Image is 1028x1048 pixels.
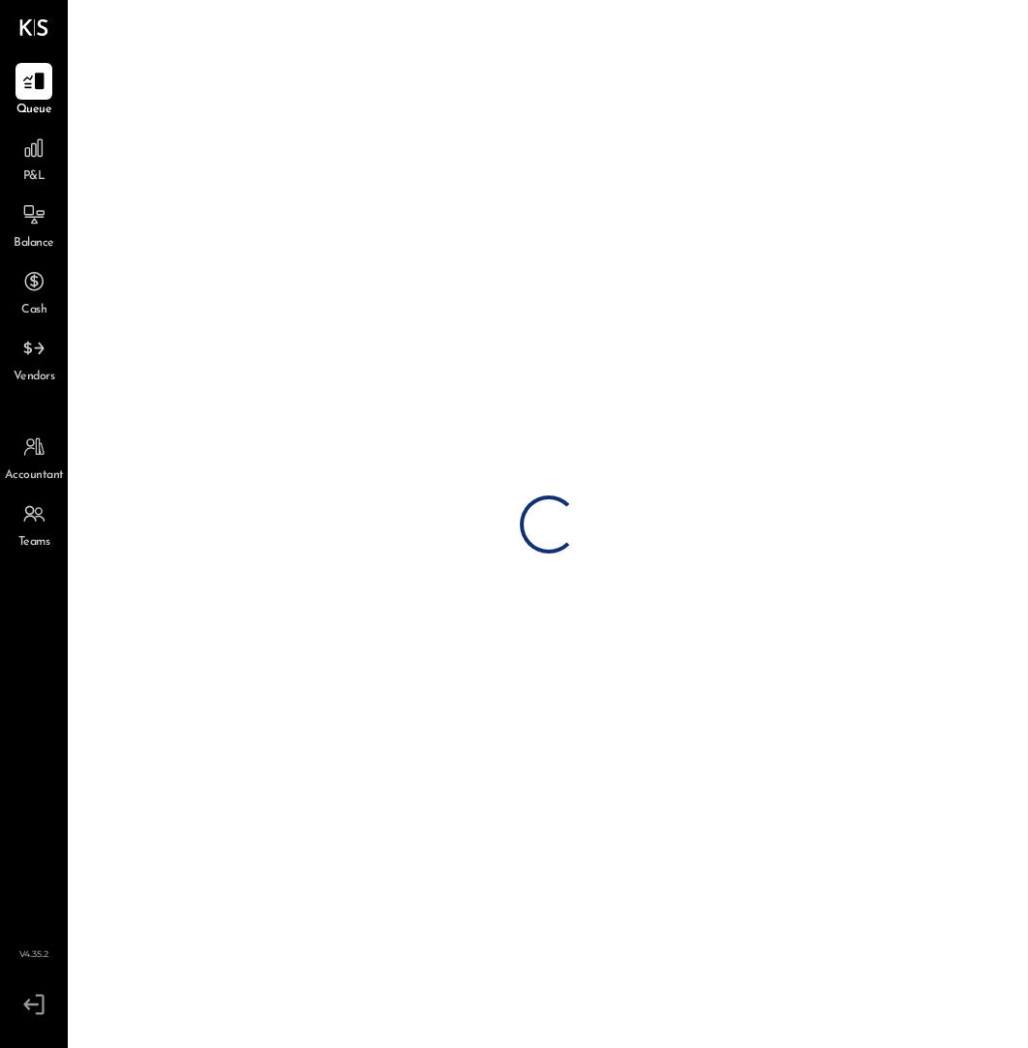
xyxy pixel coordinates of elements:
span: P&L [23,168,45,186]
span: Vendors [14,369,55,386]
a: Queue [1,63,67,119]
a: Balance [1,196,67,253]
a: Vendors [1,330,67,386]
a: Teams [1,495,67,552]
a: Accountant [1,429,67,485]
a: Cash [1,263,67,319]
span: Teams [18,534,50,552]
span: Cash [21,302,46,319]
span: Accountant [5,467,64,485]
span: Balance [14,235,54,253]
a: P&L [1,130,67,186]
span: Queue [16,102,52,119]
